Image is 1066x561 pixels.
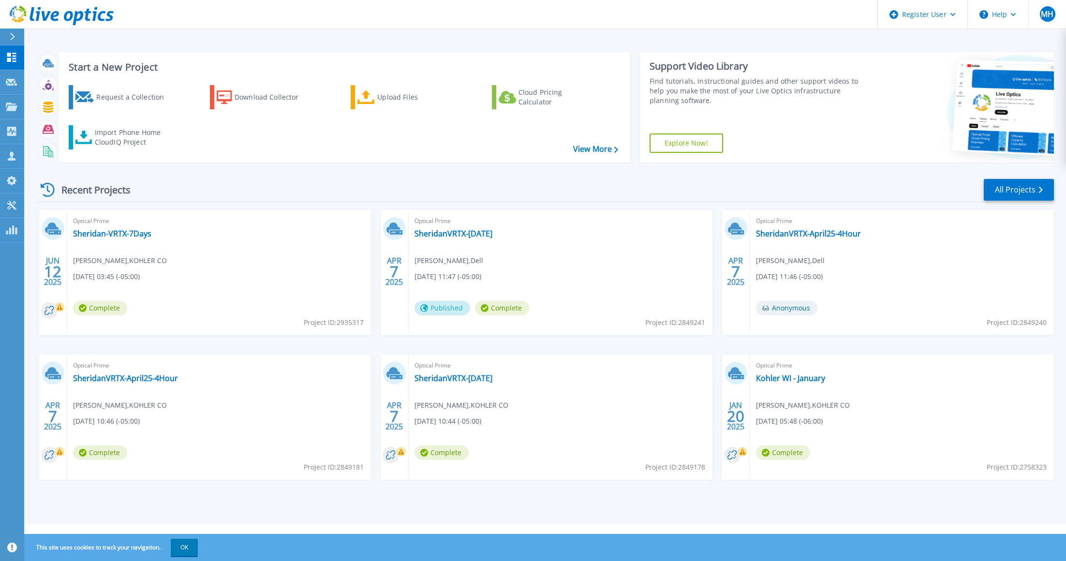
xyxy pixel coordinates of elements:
span: Optical Prime [756,216,1048,226]
span: Optical Prime [73,216,365,226]
span: Project ID: 2935317 [304,317,364,328]
span: Optical Prime [73,360,365,371]
div: Import Phone Home CloudIQ Project [95,128,170,147]
div: APR 2025 [385,254,403,289]
span: Complete [73,301,127,315]
span: 7 [731,267,740,276]
span: Complete [415,445,469,460]
div: JAN 2025 [726,399,745,434]
span: Complete [73,445,127,460]
div: Recent Projects [37,178,144,202]
span: 7 [390,412,399,420]
span: Optical Prime [415,216,707,226]
div: Support Video Library [650,60,862,73]
span: Anonymous [756,301,817,315]
span: [DATE] 10:46 (-05:00) [73,416,140,427]
span: [DATE] 11:47 (-05:00) [415,271,481,282]
span: [PERSON_NAME] , Dell [756,255,825,266]
span: Project ID: 2849241 [645,317,705,328]
div: Find tutorials, instructional guides and other support videos to help you make the most of your L... [650,76,862,105]
a: SheridanVRTX-[DATE] [415,373,492,383]
span: [DATE] 11:46 (-05:00) [756,271,823,282]
span: 12 [44,267,61,276]
span: Complete [756,445,810,460]
span: Project ID: 2849181 [304,462,364,472]
span: [PERSON_NAME] , KOHLER CO [73,400,167,411]
span: Project ID: 2849240 [987,317,1047,328]
span: Project ID: 2758323 [987,462,1047,472]
span: MH [1041,10,1053,18]
div: APR 2025 [385,399,403,434]
span: Published [415,301,470,315]
span: Optical Prime [415,360,707,371]
a: Explore Now! [650,133,723,153]
div: Cloud Pricing Calculator [518,88,596,107]
a: Sheridan-VRTX-7Days [73,229,151,238]
span: 7 [48,412,57,420]
button: OK [171,539,198,556]
div: JUN 2025 [44,254,62,289]
span: 20 [727,412,744,420]
a: Cloud Pricing Calculator [492,85,600,109]
span: Complete [475,301,529,315]
div: APR 2025 [726,254,745,289]
div: Upload Files [377,88,455,107]
span: [PERSON_NAME] , KOHLER CO [756,400,850,411]
a: Request a Collection [69,85,177,109]
div: Request a Collection [96,88,174,107]
span: [PERSON_NAME] , KOHLER CO [73,255,167,266]
span: 7 [390,267,399,276]
a: All Projects [984,179,1054,201]
a: SheridanVRTX-April25-4Hour [756,229,861,238]
a: View More [573,145,618,154]
h3: Start a New Project [69,62,618,73]
a: SheridanVRTX-[DATE] [415,229,492,238]
div: APR 2025 [44,399,62,434]
span: Optical Prime [756,360,1048,371]
span: [DATE] 10:44 (-05:00) [415,416,481,427]
span: [PERSON_NAME] , Dell [415,255,483,266]
span: [PERSON_NAME] , KOHLER CO [415,400,508,411]
a: SheridanVRTX-April25-4Hour [73,373,178,383]
span: [DATE] 05:48 (-06:00) [756,416,823,427]
a: Download Collector [210,85,318,109]
a: Kohler WI - January [756,373,825,383]
a: Upload Files [351,85,459,109]
span: This site uses cookies to track your navigation. [27,539,198,556]
div: Download Collector [235,88,312,107]
span: Project ID: 2849178 [645,462,705,472]
span: [DATE] 03:45 (-05:00) [73,271,140,282]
